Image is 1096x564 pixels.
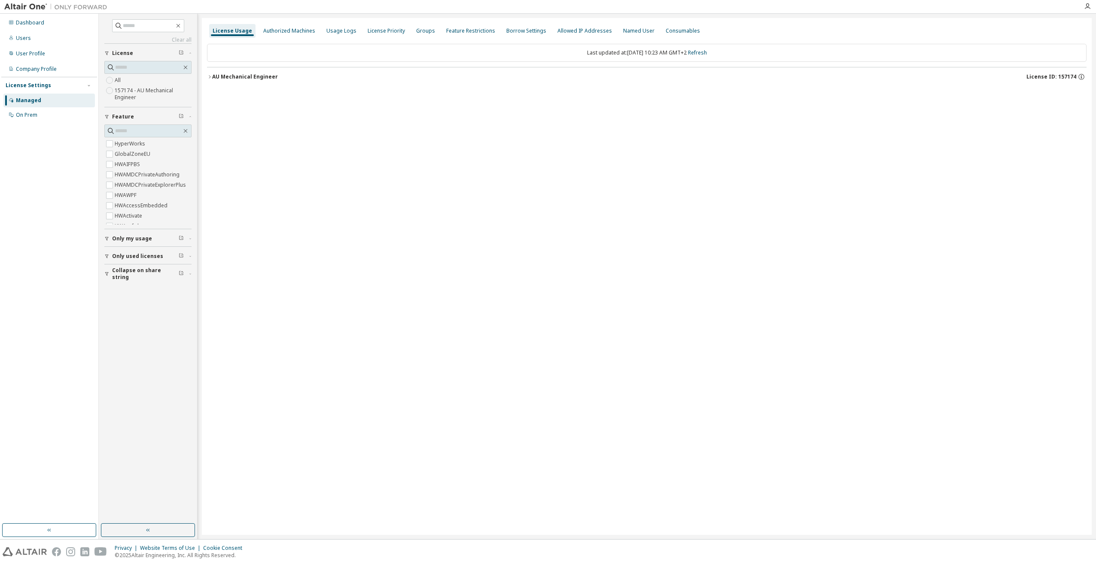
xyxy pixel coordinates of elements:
button: License [104,44,192,63]
div: Authorized Machines [263,27,315,34]
span: Clear filter [179,270,184,277]
div: On Prem [16,112,37,118]
div: Last updated at: [DATE] 10:23 AM GMT+2 [207,44,1087,62]
button: Collapse on share string [104,264,192,283]
label: HWAcufwh [115,221,142,231]
div: Named User [623,27,655,34]
button: AU Mechanical EngineerLicense ID: 157174 [207,67,1087,86]
div: Cookie Consent [203,545,247,552]
p: © 2025 Altair Engineering, Inc. All Rights Reserved. [115,552,247,559]
label: 157174 - AU Mechanical Engineer [115,85,192,103]
div: License Usage [213,27,252,34]
span: Collapse on share string [112,267,179,281]
div: User Profile [16,50,45,57]
img: facebook.svg [52,547,61,556]
div: Groups [416,27,435,34]
img: Altair One [4,3,112,11]
div: Allowed IP Addresses [557,27,612,34]
div: Managed [16,97,41,104]
a: Refresh [688,49,707,56]
span: Clear filter [179,235,184,242]
div: Consumables [666,27,700,34]
label: GlobalZoneEU [115,149,152,159]
div: AU Mechanical Engineer [212,73,278,80]
div: Company Profile [16,66,57,73]
label: HWAMDCPrivateAuthoring [115,170,181,180]
label: HWActivate [115,211,144,221]
img: altair_logo.svg [3,547,47,556]
img: instagram.svg [66,547,75,556]
span: Clear filter [179,50,184,57]
div: License Priority [368,27,405,34]
span: Feature [112,113,134,120]
button: Only my usage [104,229,192,248]
span: Clear filter [179,253,184,260]
div: Feature Restrictions [446,27,495,34]
button: Only used licenses [104,247,192,266]
div: Privacy [115,545,140,552]
img: youtube.svg [94,547,107,556]
span: Clear filter [179,113,184,120]
label: HWAWPF [115,190,138,200]
span: License ID: 157174 [1026,73,1076,80]
label: All [115,75,122,85]
span: License [112,50,133,57]
span: Only used licenses [112,253,163,260]
div: License Settings [6,82,51,89]
div: Website Terms of Use [140,545,203,552]
label: HWAIFPBS [115,159,142,170]
div: Users [16,35,31,42]
span: Only my usage [112,235,152,242]
div: Usage Logs [326,27,356,34]
a: Clear all [104,36,192,43]
label: HWAccessEmbedded [115,200,169,211]
div: Dashboard [16,19,44,26]
label: HyperWorks [115,139,147,149]
button: Feature [104,107,192,126]
div: Borrow Settings [506,27,546,34]
label: HWAMDCPrivateExplorerPlus [115,180,188,190]
img: linkedin.svg [80,547,89,556]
